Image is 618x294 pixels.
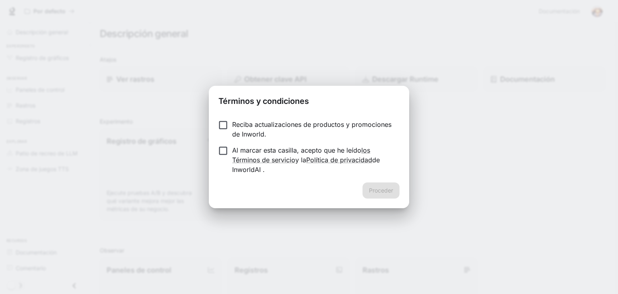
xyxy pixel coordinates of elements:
[232,146,361,154] font: Al marcar esta casilla, acepto que he leído
[306,156,372,164] a: Política de privacidad
[295,156,306,164] font: y la
[232,120,391,138] font: Reciba actualizaciones de productos y promociones de Inworld.
[218,96,309,106] font: Términos y condiciones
